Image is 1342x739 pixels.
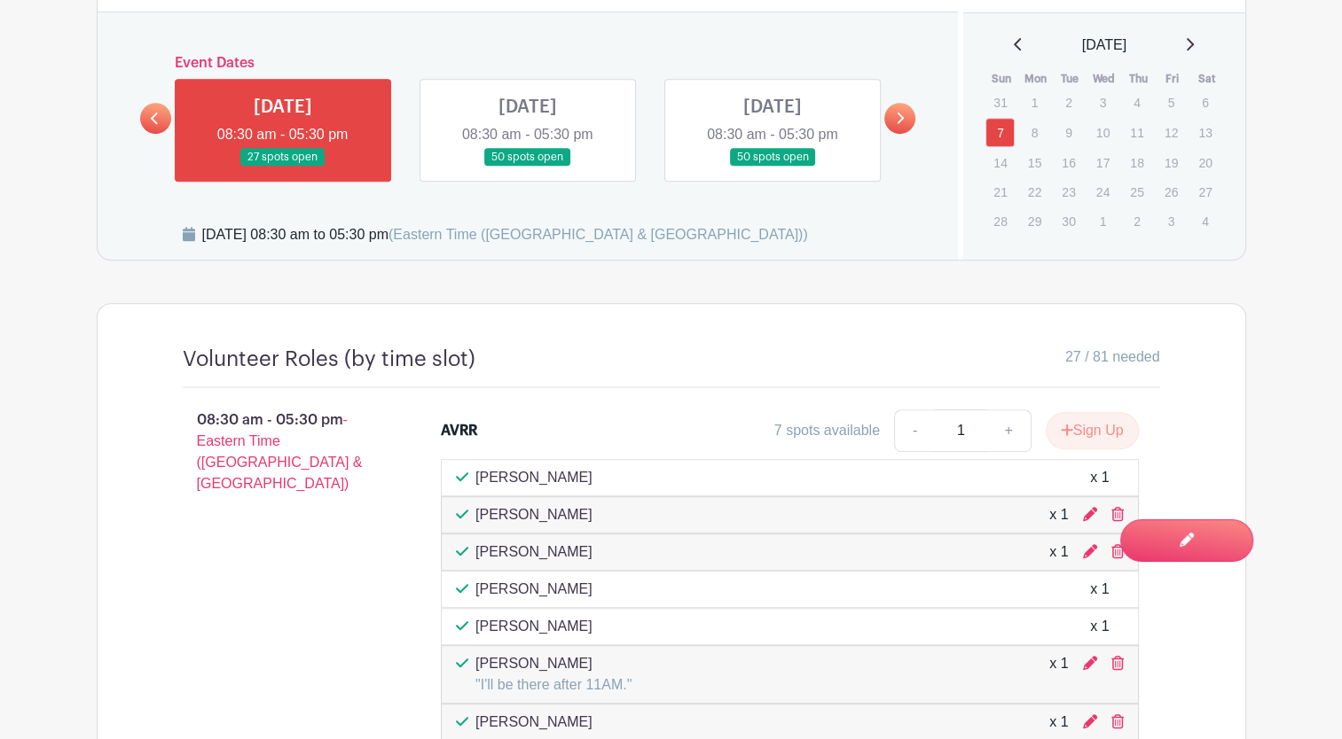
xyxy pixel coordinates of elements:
[1049,712,1068,733] div: x 1
[1190,178,1220,206] p: 27
[1020,89,1049,116] p: 1
[1090,467,1109,488] div: x 1
[1054,89,1083,116] p: 2
[1121,70,1156,88] th: Thu
[197,412,363,491] span: - Eastern Time ([GEOGRAPHIC_DATA] & [GEOGRAPHIC_DATA])
[1088,207,1118,235] p: 1
[441,420,477,441] div: AVRR
[1190,207,1220,235] p: 4
[1049,504,1068,525] div: x 1
[154,402,413,502] p: 08:30 am - 05:30 pm
[1049,653,1068,696] div: x 1
[475,712,593,733] p: [PERSON_NAME]
[1157,178,1186,206] p: 26
[388,227,808,242] span: (Eastern Time ([GEOGRAPHIC_DATA] & [GEOGRAPHIC_DATA]))
[202,224,808,245] div: [DATE] 08:30 am to 05:30 pm
[1054,119,1083,146] p: 9
[1020,149,1049,176] p: 15
[1065,346,1160,368] span: 27 / 81 needed
[1020,119,1049,146] p: 8
[1088,149,1118,176] p: 17
[985,207,1015,235] p: 28
[1190,119,1220,146] p: 13
[1088,178,1118,206] p: 24
[1046,412,1139,449] button: Sign Up
[1049,541,1068,563] div: x 1
[894,409,935,452] a: -
[1019,70,1054,88] th: Mon
[1190,89,1220,116] p: 6
[1087,70,1122,88] th: Wed
[475,616,593,637] p: [PERSON_NAME]
[475,653,632,674] p: [PERSON_NAME]
[1088,89,1118,116] p: 3
[986,409,1031,452] a: +
[1157,149,1186,176] p: 19
[1088,119,1118,146] p: 10
[475,579,593,600] p: [PERSON_NAME]
[1156,70,1190,88] th: Fri
[1054,207,1083,235] p: 30
[985,149,1015,176] p: 14
[475,541,593,563] p: [PERSON_NAME]
[1157,207,1186,235] p: 3
[1190,149,1220,176] p: 20
[1157,89,1186,116] p: 5
[1090,616,1109,637] div: x 1
[171,55,885,72] h6: Event Dates
[1020,178,1049,206] p: 22
[1082,35,1126,56] span: [DATE]
[475,674,632,696] p: "I'll be there after 11AM."
[1157,119,1186,146] p: 12
[1054,149,1083,176] p: 16
[774,420,880,441] div: 7 spots available
[1122,207,1151,235] p: 2
[1122,89,1151,116] p: 4
[1054,178,1083,206] p: 23
[1090,579,1109,600] div: x 1
[1122,119,1151,146] p: 11
[1122,149,1151,176] p: 18
[1053,70,1087,88] th: Tue
[1189,70,1224,88] th: Sat
[985,118,1015,147] a: 7
[183,346,475,372] h4: Volunteer Roles (by time slot)
[1122,178,1151,206] p: 25
[1020,207,1049,235] p: 29
[985,178,1015,206] p: 21
[475,467,593,488] p: [PERSON_NAME]
[475,504,593,525] p: [PERSON_NAME]
[985,70,1019,88] th: Sun
[985,89,1015,116] p: 31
